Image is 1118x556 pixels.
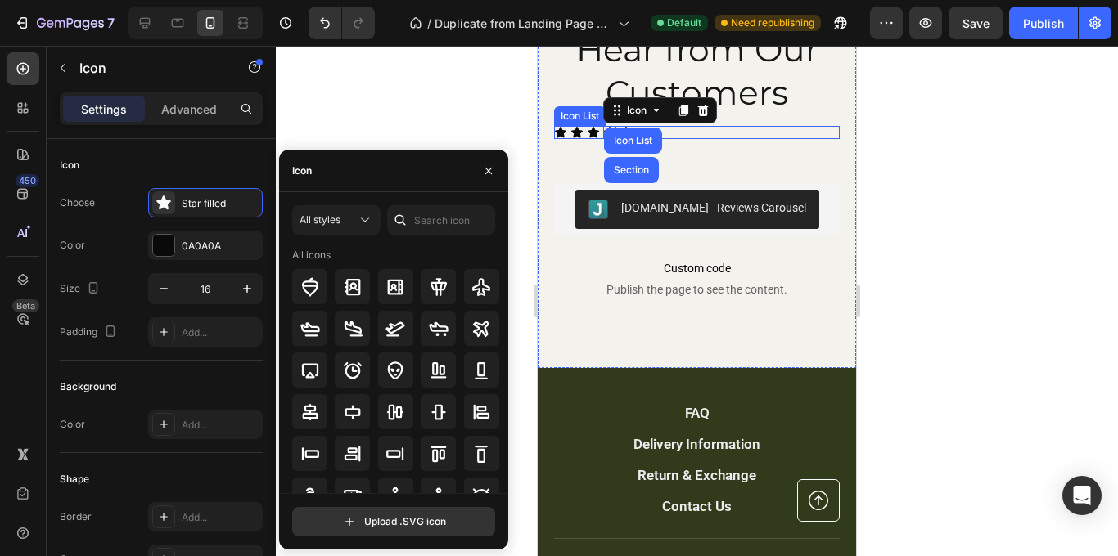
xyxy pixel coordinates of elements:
div: Open Intercom Messenger [1062,476,1102,515]
div: [DOMAIN_NAME] - Reviews Carousel [83,154,268,171]
button: All styles [292,205,381,235]
a: Contact Us [89,448,229,473]
p: Settings [81,101,127,118]
span: / [427,15,431,32]
div: Undo/Redo [309,7,375,39]
div: All icons [292,248,331,262]
div: Star filled [182,196,259,211]
p: Icon [79,58,219,78]
div: Beta [12,299,39,312]
div: Publish [1023,15,1064,32]
div: Contact Us [124,451,194,469]
div: Border [60,509,92,524]
a: Delivery Information [89,386,229,410]
span: Default [667,16,701,30]
span: Need republishing [731,16,814,30]
div: Icon List [20,63,65,78]
input: Search icon [387,205,495,235]
button: Publish [1009,7,1078,39]
div: Icon List [73,90,118,100]
div: Choose [60,195,95,210]
div: Upload .SVG icon [341,513,446,530]
div: Padding [60,321,120,343]
a: Return & Exchange [89,417,229,442]
div: FAQ [147,358,172,376]
div: Add... [182,510,259,525]
img: Judgeme.png [51,154,70,173]
p: Advanced [161,101,217,118]
div: Size [60,278,103,300]
div: Add... [182,418,259,433]
div: Color [60,238,85,253]
span: Save [962,16,990,30]
div: Shape [60,472,89,486]
div: Icon [292,164,312,178]
button: 7 [7,7,122,39]
span: All styles [300,213,340,226]
iframe: Design area [538,46,856,556]
div: Delivery Information [96,389,223,407]
div: Rich Text Editor. Editing area: main [16,103,302,127]
span: Custom code [16,213,302,232]
div: Color [60,417,85,432]
p: 7 [107,13,115,33]
span: Duplicate from Landing Page - [DATE] 12:59:54 [435,15,611,32]
button: Save [949,7,1003,39]
div: 0A0A0A [182,239,259,253]
div: Section [73,119,115,129]
a: FAQ [89,355,229,379]
div: Add... [182,325,259,340]
div: Background [60,379,116,394]
div: Return & Exchange [100,420,219,438]
button: Upload .SVG icon [292,507,495,536]
button: Judge.me - Reviews Carousel [38,144,282,183]
div: Icon [60,158,79,173]
span: Publish the page to see the content. [16,235,302,252]
div: 450 [16,174,39,187]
